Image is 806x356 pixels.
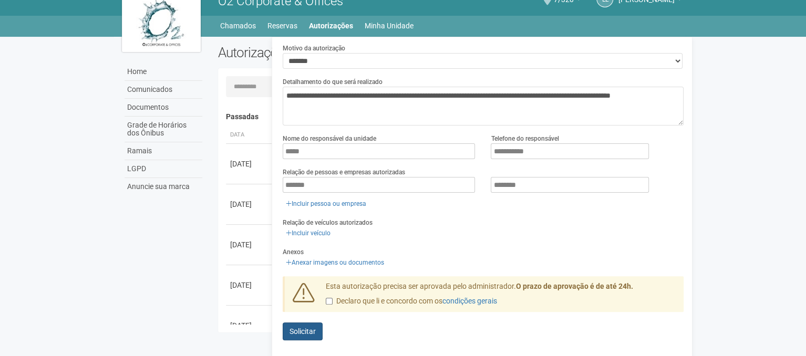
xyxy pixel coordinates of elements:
[491,134,559,143] label: Telefone do responsável
[283,167,405,177] label: Relação de pessoas e empresas autorizadas
[125,178,202,195] a: Anuncie sua marca
[283,44,345,53] label: Motivo da autorização
[283,77,383,87] label: Detalhamento do que será realizado
[267,18,297,33] a: Reservas
[220,18,256,33] a: Chamados
[226,127,273,144] th: Data
[516,282,633,290] strong: O prazo de aprovação é de até 24h.
[230,320,269,331] div: [DATE]
[125,99,202,117] a: Documentos
[226,113,676,121] h4: Passadas
[125,81,202,99] a: Comunicados
[326,296,497,307] label: Declaro que li e concordo com os
[230,199,269,210] div: [DATE]
[283,134,376,143] label: Nome do responsável da unidade
[318,281,684,312] div: Esta autorização precisa ser aprovada pelo administrador.
[326,298,333,305] input: Declaro que li e concordo com oscondições gerais
[283,322,323,340] button: Solicitar
[283,247,304,257] label: Anexos
[309,18,353,33] a: Autorizações
[230,239,269,250] div: [DATE]
[283,227,334,239] a: Incluir veículo
[365,18,414,33] a: Minha Unidade
[283,198,369,210] a: Incluir pessoa ou empresa
[230,159,269,169] div: [DATE]
[125,142,202,160] a: Ramais
[125,160,202,178] a: LGPD
[290,327,316,336] span: Solicitar
[283,218,373,227] label: Relação de veículos autorizados
[283,257,387,268] a: Anexar imagens ou documentos
[218,45,443,60] h2: Autorizações
[125,117,202,142] a: Grade de Horários dos Ônibus
[442,297,497,305] a: condições gerais
[230,280,269,290] div: [DATE]
[125,63,202,81] a: Home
